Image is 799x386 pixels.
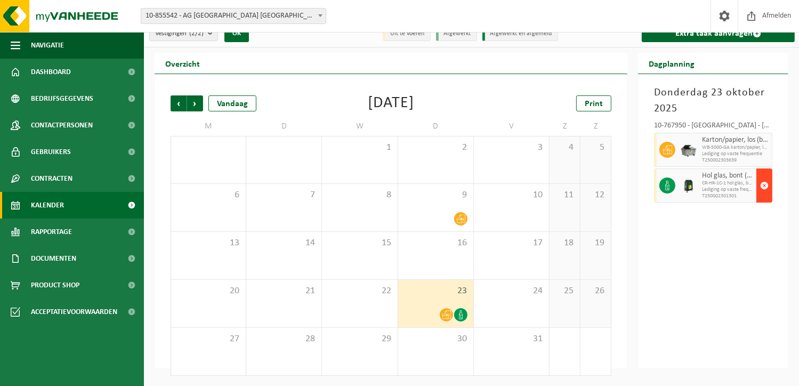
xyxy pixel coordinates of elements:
[31,139,71,165] span: Gebruikers
[171,95,187,111] span: Vorige
[436,27,477,41] li: Afgewerkt
[586,237,606,249] span: 19
[654,85,772,117] h3: Donderdag 23 oktober 2025
[702,151,769,157] span: Lediging op vaste frequentie
[246,117,322,136] td: D
[586,142,606,154] span: 5
[322,117,398,136] td: W
[403,189,468,201] span: 9
[327,237,392,249] span: 15
[403,333,468,345] span: 30
[176,237,240,249] span: 13
[176,285,240,297] span: 20
[31,165,72,192] span: Contracten
[383,27,431,41] li: Uit te voeren
[555,237,575,249] span: 18
[403,237,468,249] span: 16
[638,53,705,74] h2: Dagplanning
[482,27,558,41] li: Afgewerkt en afgemeld
[555,285,575,297] span: 25
[586,189,606,201] span: 12
[31,299,117,325] span: Acceptatievoorwaarden
[31,112,93,139] span: Contactpersonen
[31,32,64,59] span: Navigatie
[550,117,580,136] td: Z
[155,26,204,42] span: Vestigingen
[681,142,697,158] img: WB-5000-GAL-GY-01
[576,95,611,111] a: Print
[327,189,392,201] span: 8
[327,142,392,154] span: 1
[208,95,256,111] div: Vandaag
[702,193,754,199] span: T250002301301
[31,219,72,245] span: Rapportage
[403,142,468,154] span: 2
[398,117,474,136] td: D
[252,333,316,345] span: 28
[176,333,240,345] span: 27
[702,187,754,193] span: Lediging op vaste frequentie
[368,95,414,111] div: [DATE]
[149,25,218,41] button: Vestigingen(2/2)
[141,8,326,24] span: 10-855542 - AG DIGIPOLIS ANTWERPEN - ANTWERPEN
[654,122,772,133] div: 10-767950 - [GEOGRAPHIC_DATA] - [GEOGRAPHIC_DATA]
[702,180,754,187] span: CR-HR-1C-1 hol glas, bont (huishoudelijk)
[252,285,316,297] span: 21
[252,189,316,201] span: 7
[681,178,697,194] img: CR-HR-1C-1000-PES-01
[224,25,249,42] button: OK
[31,245,76,272] span: Documenten
[31,272,79,299] span: Product Shop
[189,30,204,37] count: (2/2)
[586,285,606,297] span: 26
[327,333,392,345] span: 29
[141,9,326,23] span: 10-855542 - AG DIGIPOLIS ANTWERPEN - ANTWERPEN
[702,172,754,180] span: Hol glas, bont (huishoudelijk)
[479,189,544,201] span: 10
[585,100,603,108] span: Print
[555,142,575,154] span: 4
[702,144,769,151] span: WB-5000-GA karton/papier, los (bedrijven)
[31,59,71,85] span: Dashboard
[31,192,64,219] span: Kalender
[479,285,544,297] span: 24
[155,53,211,74] h2: Overzicht
[171,117,246,136] td: M
[474,117,550,136] td: V
[479,333,544,345] span: 31
[702,136,769,144] span: Karton/papier, los (bedrijven)
[555,189,575,201] span: 11
[31,85,93,112] span: Bedrijfsgegevens
[403,285,468,297] span: 23
[252,237,316,249] span: 14
[702,157,769,164] span: T250002303639
[642,25,795,42] a: Extra taak aanvragen
[479,142,544,154] span: 3
[580,117,611,136] td: Z
[176,189,240,201] span: 6
[327,285,392,297] span: 22
[479,237,544,249] span: 17
[187,95,203,111] span: Volgende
